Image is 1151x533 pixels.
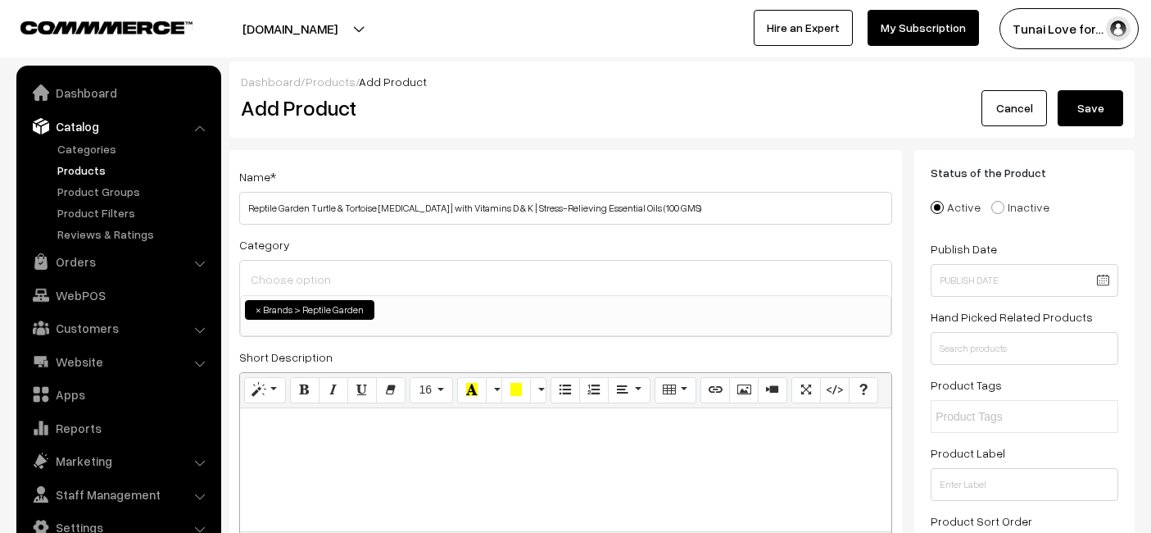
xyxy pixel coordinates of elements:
[241,95,896,121] h2: Add Product
[758,377,787,403] button: Video
[608,377,650,403] button: Paragraph
[501,377,531,403] button: Background Color
[20,347,215,376] a: Website
[754,10,853,46] a: Hire an Expert
[347,377,377,403] button: Underline (CTRL+U)
[931,444,1005,462] label: Product Label
[20,380,215,409] a: Apps
[306,75,356,89] a: Products
[931,332,1118,365] input: Search products
[359,75,427,89] span: Add Product
[53,225,215,243] a: Reviews & Ratings
[655,377,696,403] button: Table
[981,90,1047,126] a: Cancel
[20,480,215,509] a: Staff Management
[256,303,261,317] span: ×
[244,377,286,403] button: Style
[239,192,892,225] input: Name
[936,408,1079,426] input: Product Tags
[20,413,215,443] a: Reports
[53,183,215,200] a: Product Groups
[290,377,319,403] button: Bold (CTRL+B)
[1106,16,1131,41] img: user
[931,468,1118,501] input: Enter Label
[20,78,215,107] a: Dashboard
[20,446,215,476] a: Marketing
[868,10,979,46] a: My Subscription
[241,75,301,89] a: Dashboard
[419,383,432,396] span: 16
[239,168,276,185] label: Name
[241,73,1123,90] div: / /
[185,8,395,49] button: [DOMAIN_NAME]
[931,376,1002,394] label: Product Tags
[20,16,164,36] a: COMMMERCE
[820,377,850,403] button: Code View
[239,348,333,366] label: Short Description
[319,377,348,403] button: Italic (CTRL+I)
[20,247,215,276] a: Orders
[849,377,878,403] button: Help
[729,377,759,403] button: Picture
[20,112,215,141] a: Catalog
[1058,90,1123,126] button: Save
[20,21,193,34] img: COMMMERCE
[486,377,502,403] button: More Color
[53,204,215,221] a: Product Filters
[931,240,997,257] label: Publish Date
[579,377,609,403] button: Ordered list (CTRL+SHIFT+NUM8)
[931,166,1066,180] span: Status of the Product
[20,280,215,310] a: WebPOS
[931,308,1093,326] label: Hand Picked Related Products
[700,377,730,403] button: Link (CTRL+K)
[20,313,215,343] a: Customers
[931,198,981,216] label: Active
[376,377,406,403] button: Remove Font Style (CTRL+\)
[999,8,1139,49] button: Tunai Love for…
[457,377,487,403] button: Recent Color
[239,236,290,253] label: Category
[245,300,374,320] li: Brands > Reptile Garden
[991,198,1049,216] label: Inactive
[551,377,580,403] button: Unordered list (CTRL+SHIFT+NUM7)
[53,162,215,179] a: Products
[247,267,885,291] input: Choose option
[931,512,1032,530] label: Product Sort Order
[530,377,546,403] button: More Color
[791,377,821,403] button: Full Screen
[53,140,215,157] a: Categories
[931,264,1118,297] input: Publish Date
[410,377,453,403] button: Font Size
